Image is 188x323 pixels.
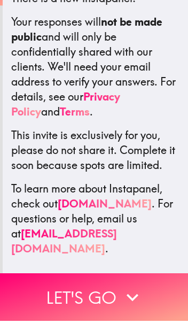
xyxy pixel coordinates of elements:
[11,183,179,258] p: To learn more about Instapanel, check out . For questions or help, email us at .
[11,130,179,175] p: This invite is exclusively for you, please do not share it. Complete it soon because spots are li...
[11,17,179,121] p: Your responses will and will only be confidentially shared with our clients. We'll need your emai...
[58,199,152,212] a: [DOMAIN_NAME]
[11,229,117,257] a: [EMAIL_ADDRESS][DOMAIN_NAME]
[60,107,90,120] a: Terms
